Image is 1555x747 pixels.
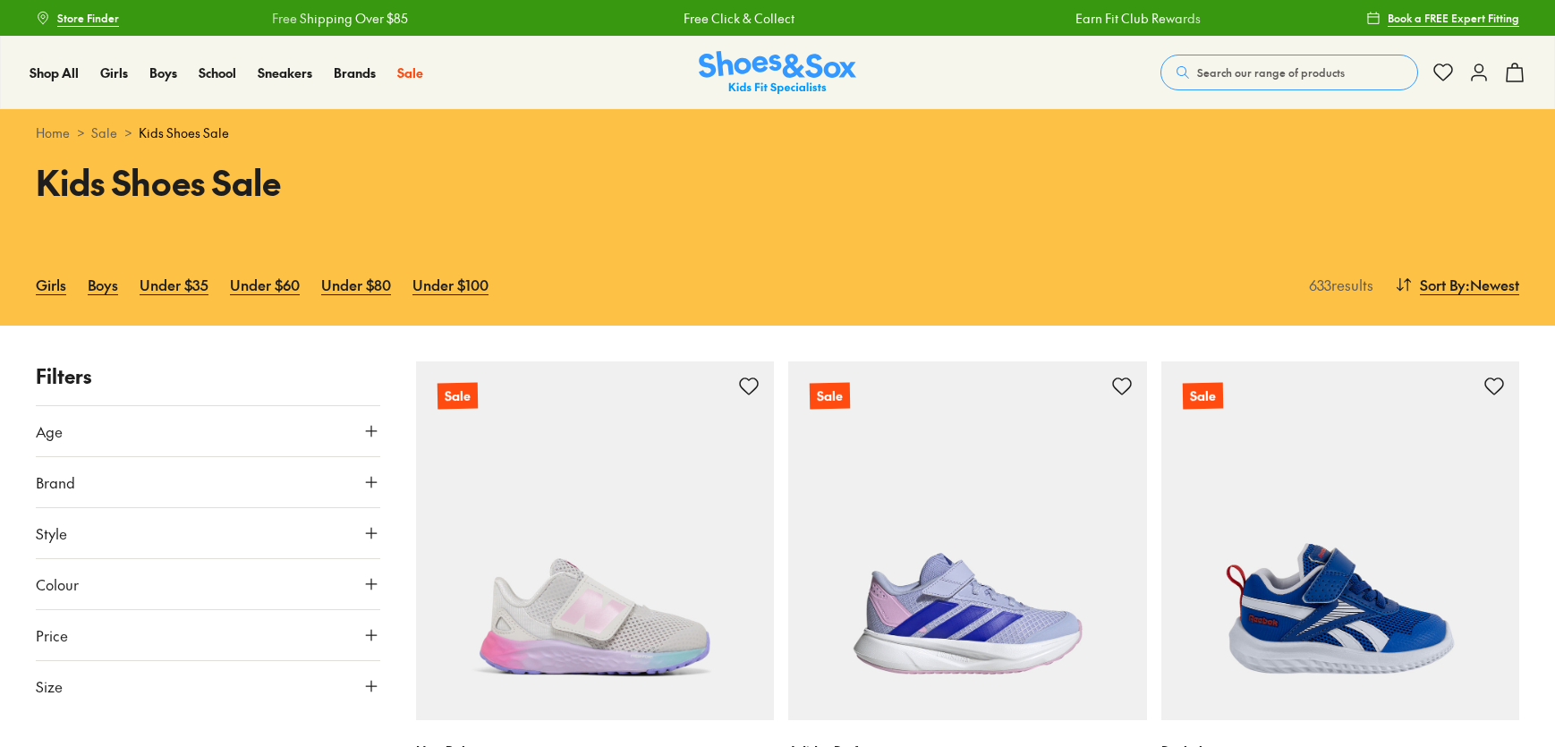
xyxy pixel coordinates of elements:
a: Store Finder [36,2,119,34]
button: Style [36,508,380,558]
a: Boys [149,64,177,82]
a: Earn Fit Club Rewards [1075,9,1200,28]
span: Boys [149,64,177,81]
a: Sale [91,123,117,142]
span: Shop All [30,64,79,81]
a: Sneakers [258,64,312,82]
iframe: Gorgias live chat messenger [18,627,89,693]
a: Under $35 [140,265,208,304]
button: Sort By:Newest [1395,265,1519,304]
span: Book a FREE Expert Fitting [1388,10,1519,26]
span: Colour [36,573,79,595]
button: Size [36,661,380,711]
a: Free Click & Collect [683,9,794,28]
a: Under $80 [321,265,391,304]
a: Sale [1161,361,1520,720]
a: Shoes & Sox [699,51,856,95]
a: Shop All [30,64,79,82]
span: Girls [100,64,128,81]
p: Sale [1182,383,1222,410]
span: Price [36,624,68,646]
button: Age [36,406,380,456]
span: Age [36,420,63,442]
span: : Newest [1466,274,1519,295]
span: Kids Shoes Sale [139,123,229,142]
p: Filters [36,361,380,391]
a: Home [36,123,70,142]
span: Sale [397,64,423,81]
div: > > [36,123,1519,142]
button: Colour [36,559,380,609]
p: 633 results [1302,274,1373,295]
a: School [199,64,236,82]
span: Style [36,522,67,544]
span: Store Finder [57,10,119,26]
img: SNS_Logo_Responsive.svg [699,51,856,95]
p: Sale [437,383,477,410]
a: Girls [36,265,66,304]
span: Brands [334,64,376,81]
span: Sneakers [258,64,312,81]
span: School [199,64,236,81]
span: Search our range of products [1197,64,1345,81]
a: Girls [100,64,128,82]
a: Brands [334,64,376,82]
a: Sale [416,361,775,720]
a: Book a FREE Expert Fitting [1366,2,1519,34]
h1: Kids Shoes Sale [36,157,756,208]
button: Brand [36,457,380,507]
a: Sale [397,64,423,82]
a: Sale [788,361,1147,720]
button: Search our range of products [1160,55,1418,90]
a: Under $60 [230,265,300,304]
a: Under $100 [412,265,489,304]
a: Boys [88,265,118,304]
p: Sale [810,383,850,410]
span: Sort By [1420,274,1466,295]
a: Free Shipping Over $85 [271,9,407,28]
span: Brand [36,471,75,493]
button: Price [36,610,380,660]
